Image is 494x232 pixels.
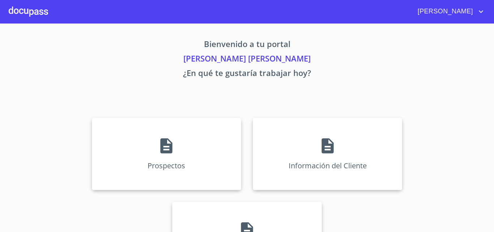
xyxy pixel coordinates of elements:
p: Prospectos [148,161,185,170]
span: [PERSON_NAME] [412,6,477,17]
p: ¿En qué te gustaría trabajar hoy? [24,67,470,81]
button: account of current user [412,6,485,17]
p: [PERSON_NAME] [PERSON_NAME] [24,52,470,67]
p: Bienvenido a tu portal [24,38,470,52]
p: Información del Cliente [289,161,367,170]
